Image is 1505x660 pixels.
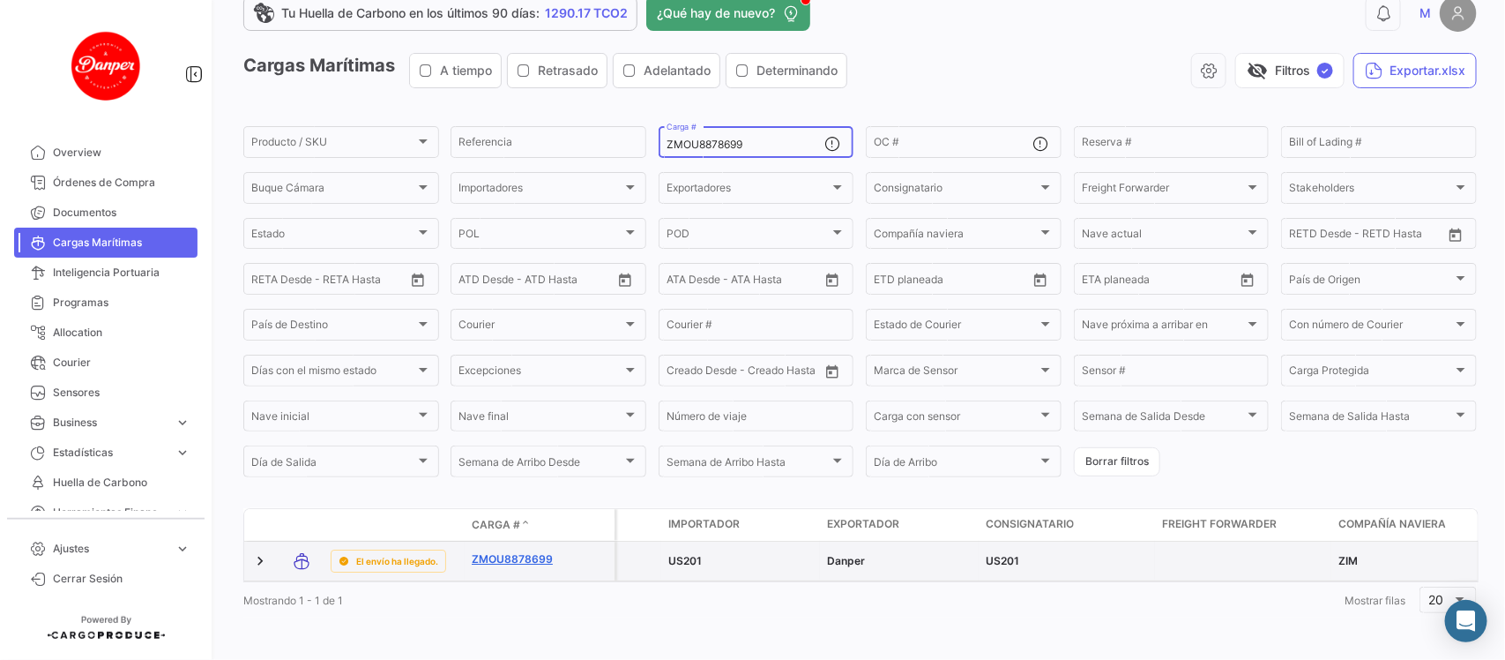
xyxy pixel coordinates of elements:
[726,54,846,87] button: Determinando
[617,509,661,541] datatable-header-cell: Carga Protegida
[53,295,190,311] span: Programas
[53,415,168,431] span: Business
[1082,184,1246,197] span: Freight Forwarder
[1234,266,1261,293] button: Open calendar
[979,509,1155,541] datatable-header-cell: Consignatario
[356,554,438,568] span: El envío ha llegado.
[1289,275,1453,288] span: País de Origen
[279,518,324,532] datatable-header-cell: Modo de Transporte
[295,275,369,288] input: Hasta
[251,459,415,471] span: Día de Salida
[819,266,846,293] button: Open calendar
[1155,509,1331,541] datatable-header-cell: Freight Forwarder
[918,275,991,288] input: Hasta
[1082,230,1246,243] span: Nave actual
[458,413,622,425] span: Nave final
[986,554,1019,567] span: US201
[251,184,415,197] span: Buque Cámara
[1333,230,1406,243] input: Hasta
[661,509,820,541] datatable-header-cell: Importador
[458,184,622,197] span: Importadores
[14,468,197,498] a: Huella de Carbono
[53,145,190,161] span: Overview
[1162,516,1277,532] span: Freight Forwarder
[667,367,734,379] input: Creado Desde
[874,184,1038,197] span: Consignatario
[1338,554,1358,567] span: ZIM
[251,139,415,151] span: Producto / SKU
[14,348,197,378] a: Courier
[1317,63,1333,79] span: ✓
[668,554,702,567] span: US201
[53,385,190,401] span: Sensores
[1082,275,1114,288] input: Desde
[53,445,168,461] span: Estadísticas
[1445,600,1487,642] div: Abrir Intercom Messenger
[986,516,1074,532] span: Consignatario
[667,275,720,288] input: ATA Desde
[733,275,806,288] input: ATA Hasta
[62,21,150,109] img: danper-logo.png
[1289,184,1453,197] span: Stakeholders
[1442,221,1469,248] button: Open calendar
[175,415,190,431] span: expand_more
[251,413,415,425] span: Nave inicial
[526,275,600,288] input: ATD Hasta
[874,321,1038,334] span: Estado de Courier
[53,505,168,521] span: Herramientas Financieras
[53,205,190,221] span: Documentos
[14,198,197,228] a: Documentos
[14,378,197,408] a: Sensores
[747,367,820,379] input: Creado Hasta
[538,62,598,79] span: Retrasado
[458,230,622,243] span: POL
[874,459,1038,471] span: Día de Arribo
[820,509,979,541] datatable-header-cell: Exportador
[819,358,846,385] button: Open calendar
[14,138,197,168] a: Overview
[1429,592,1444,607] span: 20
[1289,230,1321,243] input: Desde
[472,517,520,533] span: Carga #
[1235,53,1345,88] button: visibility_offFiltros✓
[53,325,190,341] span: Allocation
[251,321,415,334] span: País de Destino
[667,184,831,197] span: Exportadores
[874,230,1038,243] span: Compañía naviera
[175,505,190,521] span: expand_more
[53,541,168,557] span: Ajustes
[1345,594,1405,607] span: Mostrar filas
[53,235,190,251] span: Cargas Marítimas
[324,518,465,532] datatable-header-cell: Estado de Envio
[251,552,269,570] a: Expand/Collapse Row
[472,551,563,567] a: ZMOU8878699
[53,355,190,371] span: Courier
[1338,516,1446,532] span: Compañía naviera
[1289,367,1453,379] span: Carga Protegida
[458,321,622,334] span: Courier
[1074,447,1160,476] button: Borrar filtros
[657,4,775,22] span: ¿Qué hay de nuevo?
[614,54,719,87] button: Adelantado
[1331,509,1490,541] datatable-header-cell: Compañía naviera
[1126,275,1199,288] input: Hasta
[668,516,740,532] span: Importador
[458,367,622,379] span: Excepciones
[612,266,638,293] button: Open calendar
[874,413,1038,425] span: Carga con sensor
[14,228,197,258] a: Cargas Marítimas
[458,459,622,471] span: Semana de Arribo Desde
[874,367,1038,379] span: Marca de Sensor
[14,168,197,198] a: Órdenes de Compra
[1289,321,1453,334] span: Con número de Courier
[410,54,501,87] button: A tiempo
[827,516,899,532] span: Exportador
[1082,321,1246,334] span: Nave próxima a arribar en
[874,275,905,288] input: Desde
[175,445,190,461] span: expand_more
[281,4,540,22] span: Tu Huella de Carbono en los últimos 90 días:
[545,4,628,22] span: 1290.17 TCO2
[756,62,838,79] span: Determinando
[1247,60,1268,81] span: visibility_off
[251,275,283,288] input: Desde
